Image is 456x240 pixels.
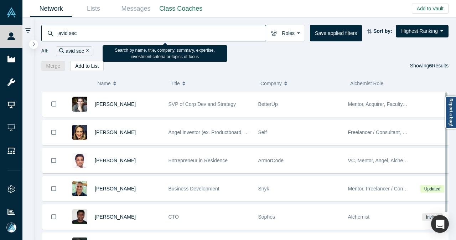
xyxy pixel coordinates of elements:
[169,214,179,220] span: CTO
[429,63,432,68] strong: 6
[43,120,65,145] button: Bookmark
[115,0,157,17] a: Messages
[348,214,370,220] span: Alchemist
[43,205,65,229] button: Bookmark
[169,186,219,192] span: Business Development
[412,4,449,14] button: Add to Vault
[169,158,228,163] span: Entrepreneur in Residence
[396,25,449,37] button: Highest Ranking
[350,81,383,86] span: Alchemist Role
[373,28,392,34] strong: Sort by:
[169,101,236,107] span: SVP of Corp Dev and Strategy
[157,0,205,17] a: Class Coaches
[72,209,87,224] img: Ganesh Krishnan's Profile Image
[260,76,282,91] span: Company
[429,63,449,68] span: Results
[310,25,362,41] button: Save applied filters
[72,125,87,140] img: Cindy Berman's Profile Image
[95,186,136,192] a: [PERSON_NAME]
[171,76,253,91] button: Title
[258,129,267,135] span: Self
[41,61,66,71] button: Merge
[348,158,413,163] span: VC, Mentor, Angel, Alchemist
[56,46,92,56] div: avid sec
[72,0,115,17] a: Lists
[445,96,456,129] a: Report a bug!
[95,214,136,220] a: [PERSON_NAME]
[30,0,72,17] a: Network
[97,76,110,91] span: Name
[43,92,65,117] button: Bookmark
[95,101,136,107] a: [PERSON_NAME]
[72,97,87,112] img: Thomas Patterson's Profile Image
[72,181,87,196] img: Rick Molakala's Profile Image
[422,213,442,221] span: Invited
[84,47,89,55] button: Remove Filter
[410,61,449,71] div: Showing
[6,223,16,233] img: Mia Scott's Account
[95,129,136,135] a: [PERSON_NAME]
[43,148,65,173] button: Bookmark
[41,47,49,55] span: All:
[70,61,104,71] button: Add to List
[58,25,266,41] input: Search by name, title, company, summary, expertise, investment criteria or topics of focus
[258,101,278,107] span: BetterUp
[171,76,180,91] span: Title
[169,129,293,135] span: Angel Investor (ex. Productboard, Segment, Grammarly)
[420,185,444,193] span: Updated
[72,153,87,168] img: Nikhil Gupta's Profile Image
[258,158,284,163] span: ArmorCode
[97,76,163,91] button: Name
[258,214,275,220] span: Sophos
[43,177,65,201] button: Bookmark
[260,76,343,91] button: Company
[95,158,136,163] a: [PERSON_NAME]
[6,7,16,17] img: Alchemist Vault Logo
[266,25,305,41] button: Roles
[258,186,269,192] span: Snyk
